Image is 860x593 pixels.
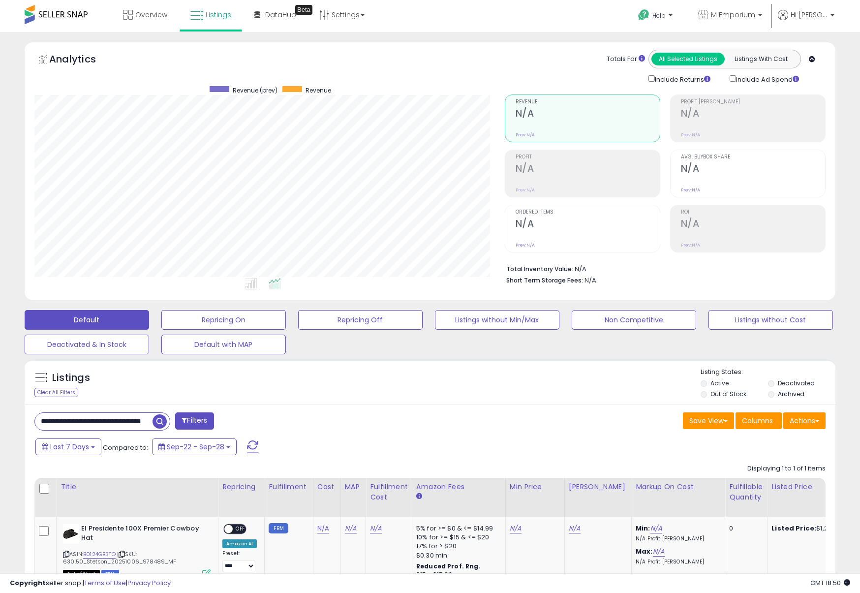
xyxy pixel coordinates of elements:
div: Repricing [222,482,260,492]
span: Listings [206,10,231,20]
a: Hi [PERSON_NAME] [778,10,834,32]
small: FBM [269,523,288,533]
p: N/A Profit [PERSON_NAME] [636,559,717,565]
span: All listings that are currently out of stock and unavailable for purchase on Amazon [63,570,100,578]
div: $15 - $15.83 [416,571,498,579]
button: Default with MAP [161,335,286,354]
label: Deactivated [778,379,815,387]
a: Terms of Use [84,578,126,588]
div: [PERSON_NAME] [569,482,627,492]
div: Include Ad Spend [722,73,815,85]
div: Cost [317,482,337,492]
div: Fulfillment [269,482,308,492]
button: Last 7 Days [35,438,101,455]
span: | SKU: 630.50_Stetson_20251006_978489_MF [63,550,177,565]
span: Avg. Buybox Share [681,155,825,160]
b: El Presidente 100X Premier Cowboy Hat [81,524,201,545]
a: N/A [345,524,357,533]
span: 2025-10-6 18:50 GMT [810,578,850,588]
div: 5% for >= $0 & <= $14.99 [416,524,498,533]
div: 0 [729,524,760,533]
button: Repricing On [161,310,286,330]
a: N/A [370,524,382,533]
div: $1,299.99 [771,524,853,533]
span: Compared to: [103,443,148,452]
button: Sep-22 - Sep-28 [152,438,237,455]
label: Out of Stock [710,390,746,398]
button: Repricing Off [298,310,423,330]
button: Filters [175,412,214,430]
div: Totals For [607,55,645,64]
div: Fulfillable Quantity [729,482,763,502]
div: 10% for >= $15 & <= $20 [416,533,498,542]
li: N/A [506,262,819,274]
h2: N/A [681,218,825,231]
th: The percentage added to the cost of goods (COGS) that forms the calculator for Min & Max prices. [632,478,725,517]
label: Active [710,379,729,387]
div: Tooltip anchor [295,5,312,15]
button: Default [25,310,149,330]
button: Columns [736,412,782,429]
h5: Listings [52,371,90,385]
div: 17% for > $20 [416,542,498,551]
span: Revenue [516,99,660,105]
span: Profit [PERSON_NAME] [681,99,825,105]
b: Min: [636,524,650,533]
span: Revenue (prev) [233,86,277,94]
span: N/A [584,276,596,285]
span: DataHub [265,10,296,20]
button: Listings With Cost [724,53,798,65]
span: Last 7 Days [50,442,89,452]
a: N/A [653,547,665,557]
span: Overview [135,10,167,20]
small: Prev: N/A [681,242,700,248]
small: Prev: N/A [681,187,700,193]
span: Help [652,11,666,20]
p: Listing States: [701,368,835,377]
h2: N/A [516,218,660,231]
button: Save View [683,412,734,429]
div: Min Price [510,482,560,492]
a: Help [630,1,682,32]
div: Include Returns [641,73,722,85]
span: Hi [PERSON_NAME] [791,10,828,20]
b: Reduced Prof. Rng. [416,562,481,570]
div: Fulfillment Cost [370,482,408,502]
strong: Copyright [10,578,46,588]
h2: N/A [681,163,825,176]
div: Preset: [222,550,257,572]
a: Privacy Policy [127,578,171,588]
a: B0124GB3TO [83,550,116,559]
div: Markup on Cost [636,482,721,492]
a: N/A [650,524,662,533]
span: Profit [516,155,660,160]
button: All Selected Listings [651,53,725,65]
div: MAP [345,482,362,492]
h5: Analytics [49,52,115,68]
div: $0.30 min [416,551,498,560]
small: Prev: N/A [681,132,700,138]
img: 21q4wwqCpFL._SL40_.jpg [63,524,79,544]
h2: N/A [681,108,825,121]
span: FBM [101,570,119,578]
a: N/A [317,524,329,533]
div: Amazon AI [222,539,257,548]
button: Listings without Cost [708,310,833,330]
small: Prev: N/A [516,242,535,248]
small: Prev: N/A [516,187,535,193]
div: Title [61,482,214,492]
b: Short Term Storage Fees: [506,276,583,284]
span: Ordered Items [516,210,660,215]
p: N/A Profit [PERSON_NAME] [636,535,717,542]
span: OFF [233,525,248,533]
span: Columns [742,416,773,426]
div: Displaying 1 to 1 of 1 items [747,464,826,473]
span: ROI [681,210,825,215]
h2: N/A [516,163,660,176]
b: Max: [636,547,653,556]
button: Listings without Min/Max [435,310,559,330]
i: Get Help [638,9,650,21]
a: N/A [510,524,522,533]
a: N/A [569,524,581,533]
span: Revenue [306,86,331,94]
